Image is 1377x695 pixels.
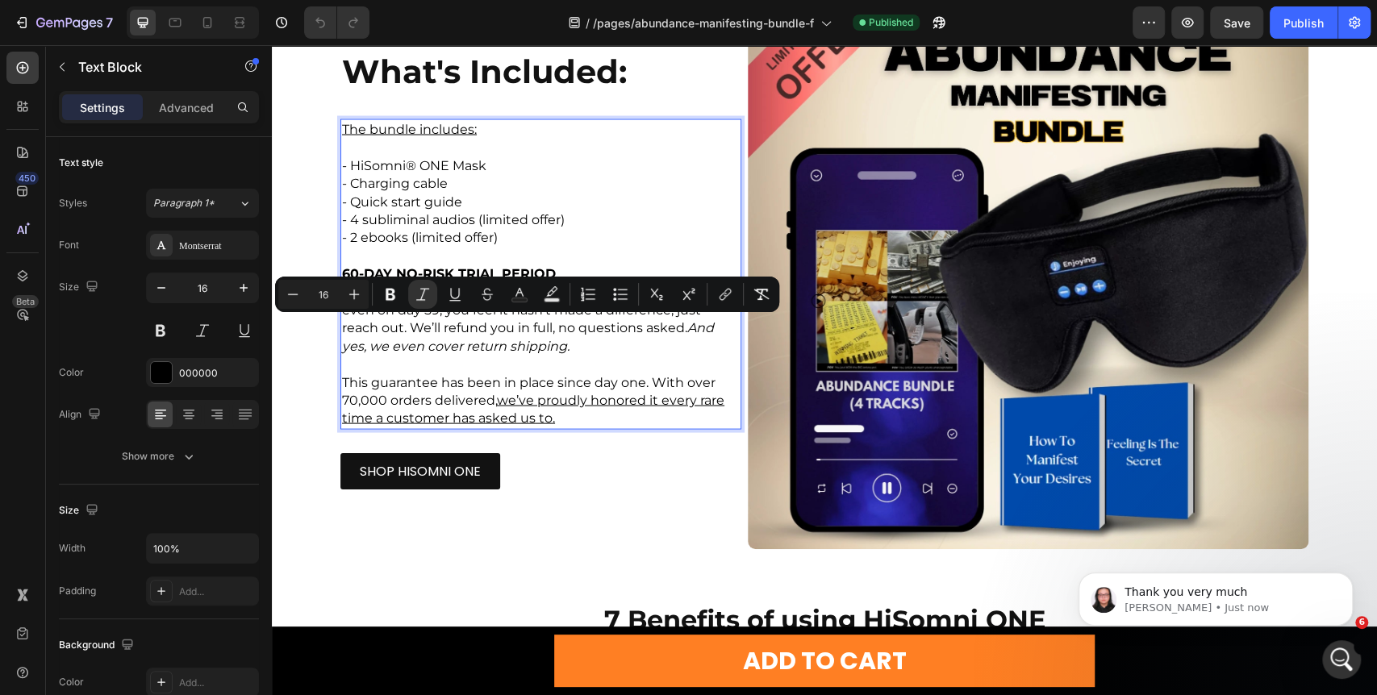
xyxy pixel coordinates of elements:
[179,676,255,690] div: Add...
[59,238,79,252] div: Font
[59,635,137,656] div: Background
[59,156,103,170] div: Text style
[70,328,468,382] p: This guarantee has been in place since day one. With over 70,000 orders delivered,
[88,414,209,438] p: SHOP HISOMNI ONE
[70,220,284,235] strong: 60-DAY NO-RISK TRIAL PERIOD
[70,274,442,307] i: And yes, we even cover return shipping.
[6,6,120,39] button: 7
[70,75,468,202] p: - HiSomni® ONE Mask - Charging cable - Quick start guide - 4 subliminal audios (limited offer) - ...
[159,99,214,116] p: Advanced
[59,541,86,556] div: Width
[59,277,102,298] div: Size
[275,277,779,312] div: Editor contextual toolbar
[1322,640,1361,679] iframe: Intercom live chat
[106,13,113,32] p: 7
[1054,539,1377,651] iframe: Intercom notifications message
[153,196,215,210] span: Paragraph 1*
[69,73,469,384] div: Rich Text Editor. Editing area: main
[1270,6,1337,39] button: Publish
[304,6,369,39] div: Undo/Redo
[234,239,420,254] strong: 60-day risk-free trial period
[69,408,228,444] a: SHOP HISOMNI ONE
[70,76,205,91] u: The bundle includes:
[70,238,468,310] p: Every order comes with a . If, even on day 59, you feel it hasn’t made a difference, just reach o...
[1283,15,1324,31] div: Publish
[12,295,39,308] div: Beta
[1210,6,1263,39] button: Save
[147,534,258,563] input: Auto
[69,556,1037,593] h2: 7 Benefits of using HiSomni ONE
[59,365,84,380] div: Color
[179,239,255,253] div: Montserrat
[59,500,102,522] div: Size
[15,172,39,185] div: 450
[80,99,125,116] p: Settings
[179,585,255,599] div: Add...
[59,196,87,210] div: Styles
[78,57,215,77] p: Text Block
[869,15,913,30] span: Published
[1224,16,1250,30] span: Save
[69,3,469,48] h2: What's Included:
[122,448,197,464] div: Show more
[272,45,1377,695] iframe: Design area
[59,675,84,689] div: Color
[59,404,104,426] div: Align
[471,594,635,638] p: ADD TO CART
[282,589,823,642] a: ADD TO CART
[59,584,96,598] div: Padding
[179,366,255,381] div: 000000
[586,15,590,31] span: /
[146,189,259,218] button: Paragraph 1*
[593,15,814,31] span: /pages/abundance-manifesting-bundle-f
[1355,616,1368,629] span: 6
[70,347,453,380] u: we’ve proudly honored it every rare time a customer has asked us to.
[59,442,259,471] button: Show more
